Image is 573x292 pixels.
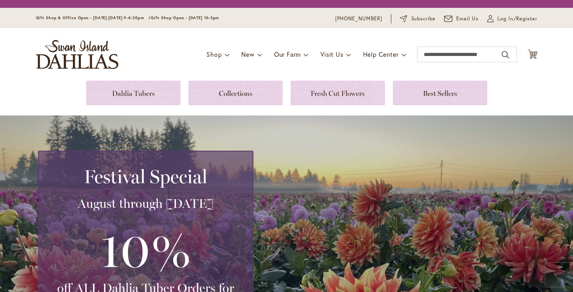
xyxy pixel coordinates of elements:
[206,50,222,58] span: Shop
[497,15,537,23] span: Log In/Register
[363,50,399,58] span: Help Center
[48,196,243,211] h3: August through [DATE]
[456,15,479,23] span: Email Us
[444,15,479,23] a: Email Us
[241,50,254,58] span: New
[151,15,219,20] span: Gift Shop Open - [DATE] 10-3pm
[502,49,509,61] button: Search
[274,50,301,58] span: Our Farm
[48,219,243,280] h3: 10%
[335,15,383,23] a: [PHONE_NUMBER]
[487,15,537,23] a: Log In/Register
[400,15,436,23] a: Subscribe
[48,166,243,187] h2: Festival Special
[411,15,436,23] span: Subscribe
[36,40,118,69] a: store logo
[320,50,343,58] span: Visit Us
[36,15,151,20] span: Gift Shop & Office Open - [DATE]-[DATE] 9-4:30pm /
